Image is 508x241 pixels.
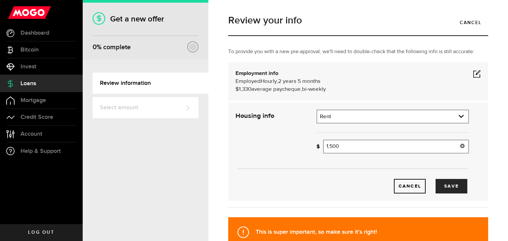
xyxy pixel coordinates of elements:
h1: Get a new offer [93,14,198,24]
a: Cancel [394,179,426,193]
span: , [277,79,278,84]
span: Log out [28,230,54,235]
span: 2 years 5 months [278,79,320,84]
span: $1,330 [235,86,251,92]
h1: Review your info [228,16,488,25]
strong: This is super important, so make sure it's right! [256,228,377,235]
strong: Housing info [235,113,274,119]
span: Invest [21,64,36,70]
button: Open LiveChat chat widget [5,3,25,22]
p: To provide you with a new pre-approval, we'll need to double-check that the following info is sti... [228,48,488,56]
span: Employed [235,79,261,84]
span: Help & Support [21,148,61,154]
span: Mortgage [21,97,46,103]
span: Dashboard [21,30,49,36]
button: Save [436,179,467,193]
a: expand select [317,110,468,123]
a: Review information [93,73,208,94]
span: Hourly [261,79,277,84]
span: 0 [93,43,97,51]
span: Bitcoin [21,47,39,53]
b: Employment info [235,71,278,76]
a: Select amount [93,97,198,118]
a: Cancel [453,16,488,29]
span: Account [21,131,42,137]
span: bi-weekly [302,86,326,92]
span: Credit Score [21,114,53,120]
span: average paycheque, [251,86,302,92]
span: Loans [21,81,36,86]
div: % complete [93,41,131,53]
